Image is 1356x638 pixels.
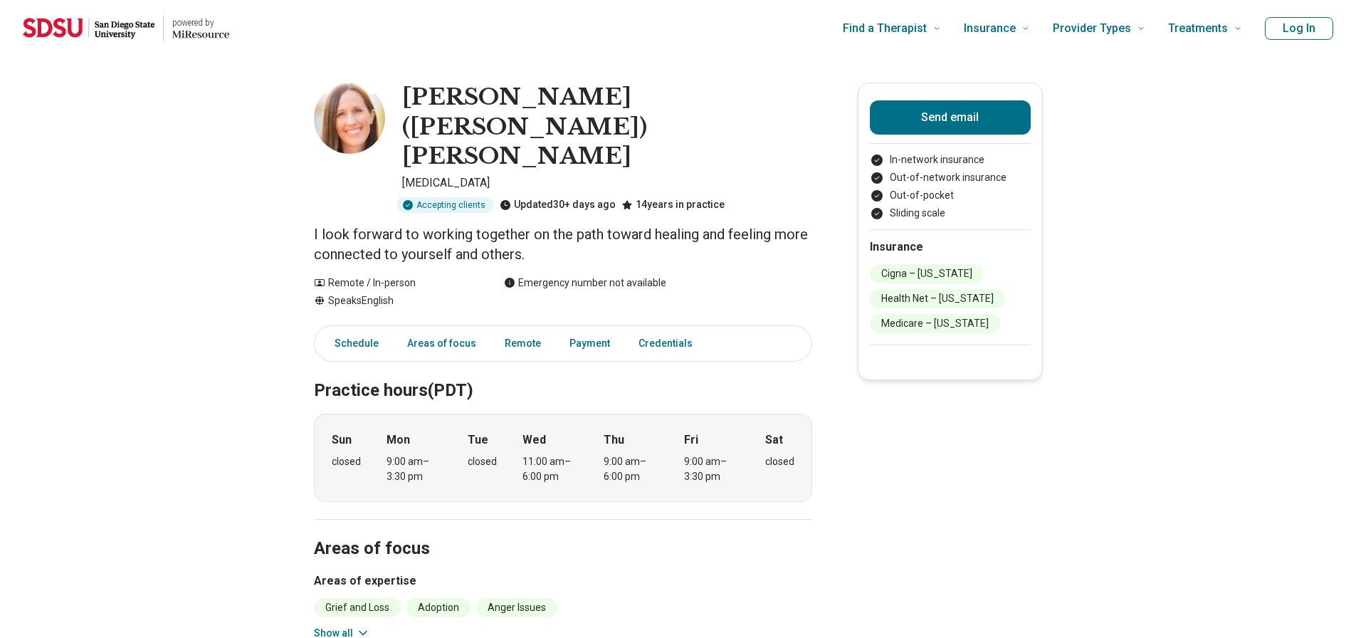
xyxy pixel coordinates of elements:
li: Anger Issues [476,598,557,617]
p: powered by [172,17,229,28]
li: Out-of-network insurance [870,170,1031,185]
strong: Tue [468,432,488,449]
button: Log In [1265,17,1333,40]
li: In-network insurance [870,152,1031,167]
h2: Insurance [870,239,1031,256]
li: Grief and Loss [314,598,401,617]
span: Find a Therapist [843,19,927,38]
div: Emergency number not available [504,276,666,291]
li: Out-of-pocket [870,188,1031,203]
div: 9:00 am – 3:30 pm [684,454,739,484]
strong: Thu [604,432,624,449]
div: Speaks English [314,293,475,308]
div: 14 years in practice [621,197,725,213]
div: closed [765,454,794,469]
span: Insurance [964,19,1016,38]
strong: Fri [684,432,698,449]
a: Credentials [630,329,710,358]
strong: Sun [332,432,352,449]
span: Provider Types [1053,19,1131,38]
div: Updated 30+ days ago [500,197,616,213]
h2: Practice hours (PDT) [314,345,812,403]
div: 11:00 am – 6:00 pm [522,454,577,484]
a: Areas of focus [399,329,485,358]
a: Remote [496,329,550,358]
a: Payment [561,329,619,358]
div: Accepting clients [396,197,494,213]
li: Cigna – [US_STATE] [870,264,984,283]
div: 9:00 am – 3:30 pm [387,454,441,484]
div: When does the program meet? [314,414,812,502]
a: Schedule [317,329,387,358]
h3: Areas of expertise [314,572,812,590]
div: 9:00 am – 6:00 pm [604,454,658,484]
li: Medicare – [US_STATE] [870,314,1000,333]
strong: Mon [387,432,410,449]
div: closed [468,454,497,469]
li: Sliding scale [870,206,1031,221]
p: [MEDICAL_DATA] [402,174,812,192]
a: Home page [23,6,229,51]
strong: Sat [765,432,783,449]
li: Adoption [406,598,471,617]
img: Kimberly Loewen, Psychologist [314,83,385,154]
button: Send email [870,100,1031,135]
div: Remote / In-person [314,276,475,291]
p: I look forward to working together on the path toward healing and feeling more connected to yours... [314,224,812,264]
h1: [PERSON_NAME] ([PERSON_NAME]) [PERSON_NAME] [402,83,812,172]
li: Health Net – [US_STATE] [870,289,1005,308]
strong: Wed [522,432,546,449]
div: closed [332,454,361,469]
ul: Payment options [870,152,1031,221]
span: Treatments [1168,19,1228,38]
h2: Areas of focus [314,503,812,561]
